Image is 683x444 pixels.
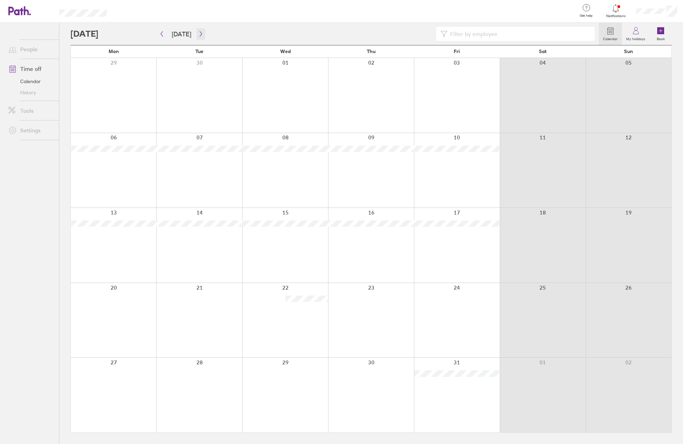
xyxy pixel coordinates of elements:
[3,42,59,56] a: People
[3,76,59,87] a: Calendar
[539,49,547,54] span: Sat
[195,49,203,54] span: Tue
[447,27,591,41] input: Filter by employee
[109,49,119,54] span: Mon
[604,14,627,18] span: Notifications
[622,35,649,41] label: My holidays
[622,23,649,45] a: My holidays
[624,49,633,54] span: Sun
[3,104,59,118] a: Tools
[3,62,59,76] a: Time off
[604,3,627,18] a: Notifications
[3,123,59,137] a: Settings
[3,87,59,98] a: History
[653,35,669,41] label: Book
[280,49,291,54] span: Wed
[367,49,376,54] span: Thu
[649,23,672,45] a: Book
[454,49,460,54] span: Fri
[166,28,197,40] button: [DATE]
[599,23,622,45] a: Calendar
[575,14,597,18] span: Get help
[599,35,622,41] label: Calendar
